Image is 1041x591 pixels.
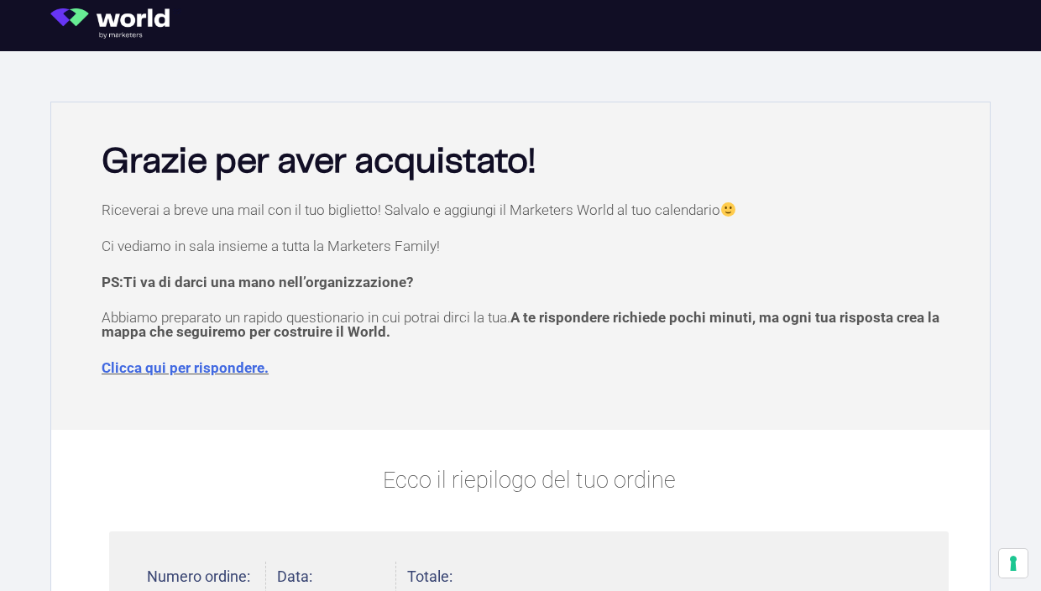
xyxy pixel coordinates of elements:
[102,239,956,254] p: Ci vediamo in sala insieme a tutta la Marketers Family!
[721,202,735,217] img: 🙂
[102,309,939,340] span: A te rispondere richiede pochi minuti, ma ogni tua risposta crea la mappa che seguiremo per costr...
[102,311,956,339] p: Abbiamo preparato un rapido questionario in cui potrai dirci la tua.
[109,463,949,498] p: Ecco il riepilogo del tuo ordine
[102,359,269,376] a: Clicca qui per rispondere.
[102,145,536,179] b: Grazie per aver acquistato!
[123,274,413,290] span: Ti va di darci una mano nell’organizzazione?
[102,202,956,217] p: Riceverai a breve una mail con il tuo biglietto! Salvalo e aggiungi il Marketers World al tuo cal...
[102,274,413,290] strong: PS:
[999,549,1028,578] button: Le tue preferenze relative al consenso per le tecnologie di tracciamento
